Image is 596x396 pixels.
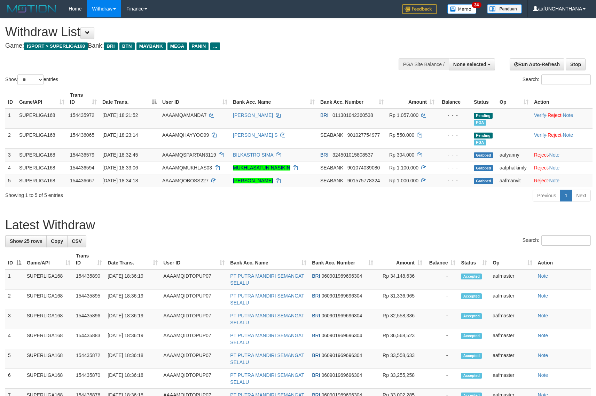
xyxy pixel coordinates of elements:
a: Note [549,178,560,183]
td: aafmanvit [497,174,531,187]
a: Note [549,165,560,171]
td: SUPERLIGA168 [24,329,73,349]
span: Grabbed [474,178,493,184]
span: AAAAMQAMANDA7 [162,112,207,118]
td: aafmaster [490,369,535,389]
div: - - - [440,112,468,119]
a: PT PUTRA MANDIRI SEMANGAT SELALU [230,372,304,385]
h1: Withdraw List [5,25,390,39]
div: PGA Site Balance / [399,58,449,70]
span: MAYBANK [136,42,166,50]
a: 1 [560,190,572,201]
td: AAAAMQIDTOPUP07 [160,369,227,389]
td: SUPERLIGA168 [24,349,73,369]
span: Copy 060901969696304 to clipboard [322,313,362,318]
td: 154435890 [73,269,105,290]
th: Status [471,89,497,109]
a: Reject [534,178,548,183]
td: 154435895 [73,290,105,309]
a: PT PUTRA MANDIRI SEMANGAT SELALU [230,293,304,306]
th: Amount: activate to sort column ascending [376,250,425,269]
td: aafmaster [490,329,535,349]
td: aafmaster [490,349,535,369]
span: BRI [312,333,320,338]
a: Note [538,273,548,279]
span: Rp 1.100.000 [389,165,418,171]
span: ... [210,42,220,50]
button: None selected [449,58,495,70]
td: 5 [5,174,16,187]
a: Copy [46,235,68,247]
input: Search: [541,235,591,246]
span: Rp 304.000 [389,152,414,158]
span: Accepted [461,313,482,319]
td: · · [531,109,593,129]
th: Bank Acc. Name: activate to sort column ascending [230,89,317,109]
td: 6 [5,369,24,389]
span: Accepted [461,333,482,339]
td: 154435872 [73,349,105,369]
td: Rp 36,568,523 [376,329,425,349]
label: Search: [523,74,591,85]
span: SEABANK [320,178,343,183]
span: Marked by aafsengchandara [474,140,486,145]
th: ID [5,89,16,109]
a: PT PUTRA MANDIRI SEMANGAT SELALU [230,333,304,345]
span: Copy 060901969696304 to clipboard [322,293,362,299]
span: BRI [320,112,328,118]
td: - [425,329,458,349]
span: Copy 060901969696304 to clipboard [322,333,362,338]
span: [DATE] 18:21:52 [102,112,138,118]
span: [DATE] 18:32:45 [102,152,138,158]
img: Button%20Memo.svg [447,4,477,14]
span: MEGA [167,42,187,50]
span: Copy 324501015808537 to clipboard [332,152,373,158]
td: · · [531,128,593,148]
th: Action [535,250,591,269]
th: Date Trans.: activate to sort column ascending [105,250,160,269]
span: Pending [474,113,493,119]
span: [DATE] 18:33:06 [102,165,138,171]
a: PT PUTRA MANDIRI SEMANGAT SELALU [230,273,304,286]
span: Show 25 rows [10,238,42,244]
a: BILKASTRO SIMA [233,152,273,158]
td: - [425,349,458,369]
th: Game/API: activate to sort column ascending [16,89,67,109]
td: - [425,269,458,290]
td: AAAAMQIDTOPUP07 [160,309,227,329]
td: SUPERLIGA168 [16,161,67,174]
th: ID: activate to sort column descending [5,250,24,269]
td: [DATE] 18:36:18 [105,349,160,369]
td: 154435896 [73,309,105,329]
a: Note [538,313,548,318]
span: Copy 060901969696304 to clipboard [322,273,362,279]
a: Note [563,112,573,118]
span: AAAAMQOBOSS227 [162,178,209,183]
td: AAAAMQIDTOPUP07 [160,349,227,369]
span: 154436594 [70,165,94,171]
a: Stop [566,58,586,70]
td: aafphalkimly [497,161,531,174]
th: Balance [437,89,471,109]
a: Show 25 rows [5,235,47,247]
span: Grabbed [474,165,493,171]
td: [DATE] 18:36:19 [105,329,160,349]
td: Rp 31,336,965 [376,290,425,309]
td: Rp 33,255,258 [376,369,425,389]
span: AAAAMQSPARTAN3119 [162,152,216,158]
td: AAAAMQIDTOPUP07 [160,329,227,349]
span: Accepted [461,353,482,359]
span: BRI [104,42,117,50]
td: Rp 33,558,633 [376,349,425,369]
a: Reject [534,152,548,158]
a: PT PUTRA MANDIRI SEMANGAT SELALU [230,313,304,325]
td: SUPERLIGA168 [24,290,73,309]
td: SUPERLIGA168 [16,148,67,161]
span: Copy 901074039080 to clipboard [347,165,380,171]
td: [DATE] 18:36:19 [105,269,160,290]
span: 34 [472,2,481,8]
td: - [425,309,458,329]
span: BRI [312,353,320,358]
td: 1 [5,109,16,129]
th: Balance: activate to sort column ascending [425,250,458,269]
